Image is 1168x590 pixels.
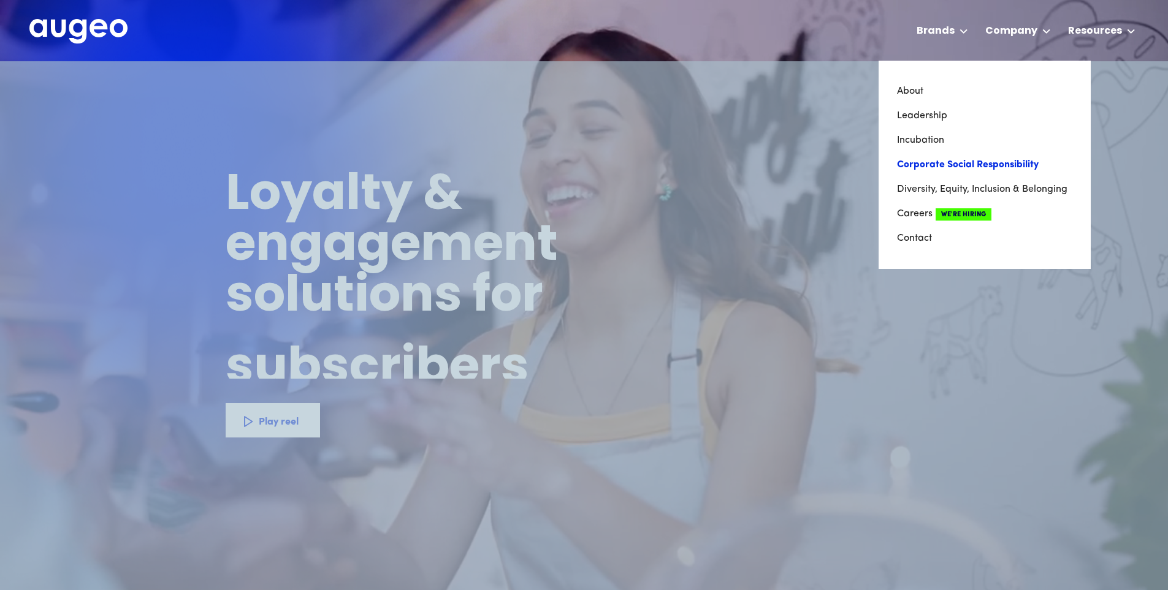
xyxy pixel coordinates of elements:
a: CareersWe're Hiring [897,202,1072,226]
img: Augeo's full logo in white. [29,19,128,44]
div: Brands [917,24,955,39]
a: Diversity, Equity, Inclusion & Belonging [897,177,1072,202]
span: We're Hiring [936,208,991,221]
a: Incubation [897,128,1072,153]
div: Company [985,24,1037,39]
a: Corporate Social Responsibility [897,153,1072,177]
div: Resources [1068,24,1122,39]
a: Contact [897,226,1072,251]
nav: Company [879,61,1091,269]
a: Leadership [897,104,1072,128]
a: About [897,79,1072,104]
a: home [29,19,128,45]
